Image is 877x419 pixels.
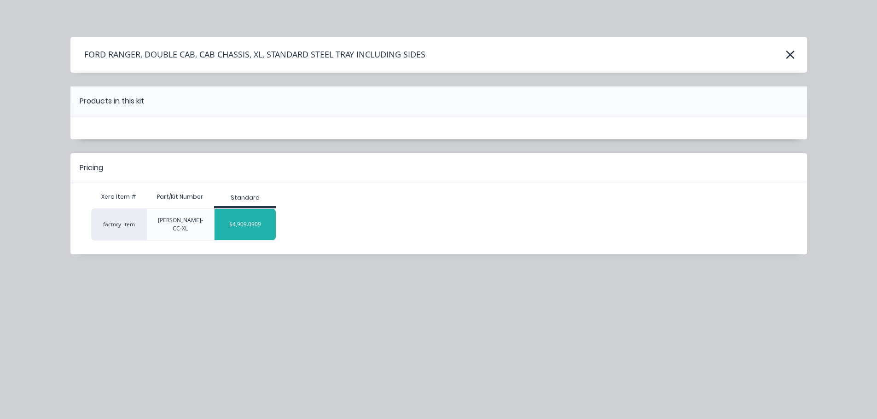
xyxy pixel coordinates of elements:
[150,185,210,208] div: Part/Kit Number
[70,46,425,63] h4: FORD RANGER, DOUBLE CAB, CAB CHASSIS, XL, STANDARD STEEL TRAY INCLUDING SIDES
[80,96,144,107] div: Products in this kit
[154,216,207,233] div: [PERSON_NAME]-CC-XL
[91,208,146,241] div: factory_item
[231,194,260,202] div: Standard
[215,213,276,236] div: $4,909.0909
[80,162,103,173] div: Pricing
[91,188,146,206] div: Xero Item #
